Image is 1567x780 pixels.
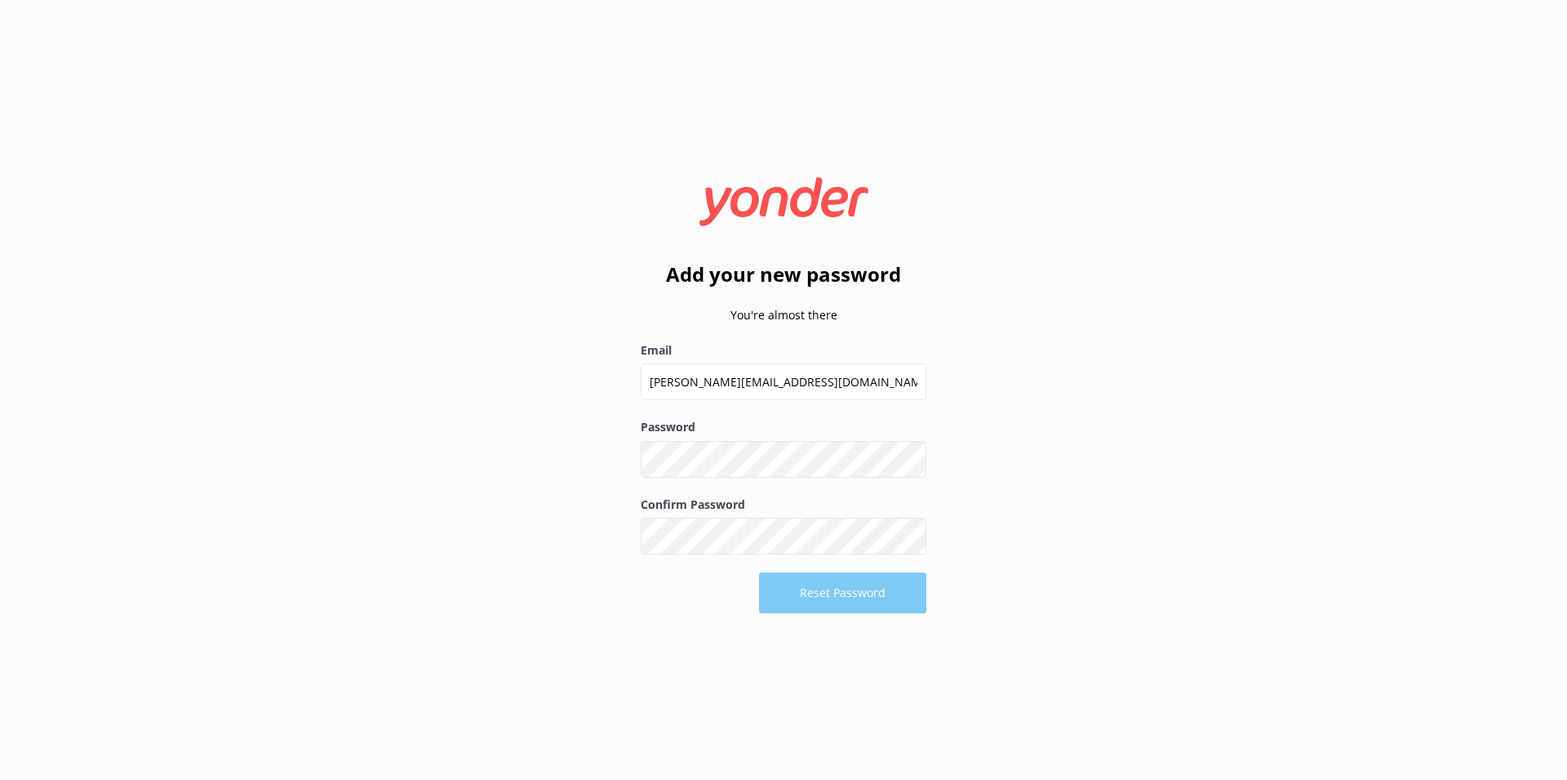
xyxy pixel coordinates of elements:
label: Password [641,418,926,436]
label: Confirm Password [641,496,926,514]
p: You're almost there [641,306,926,324]
h2: Add your new password [641,259,926,290]
button: Show password [894,520,926,553]
input: user@emailaddress.com [641,363,926,400]
label: Email [641,341,926,359]
button: Show password [894,443,926,475]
